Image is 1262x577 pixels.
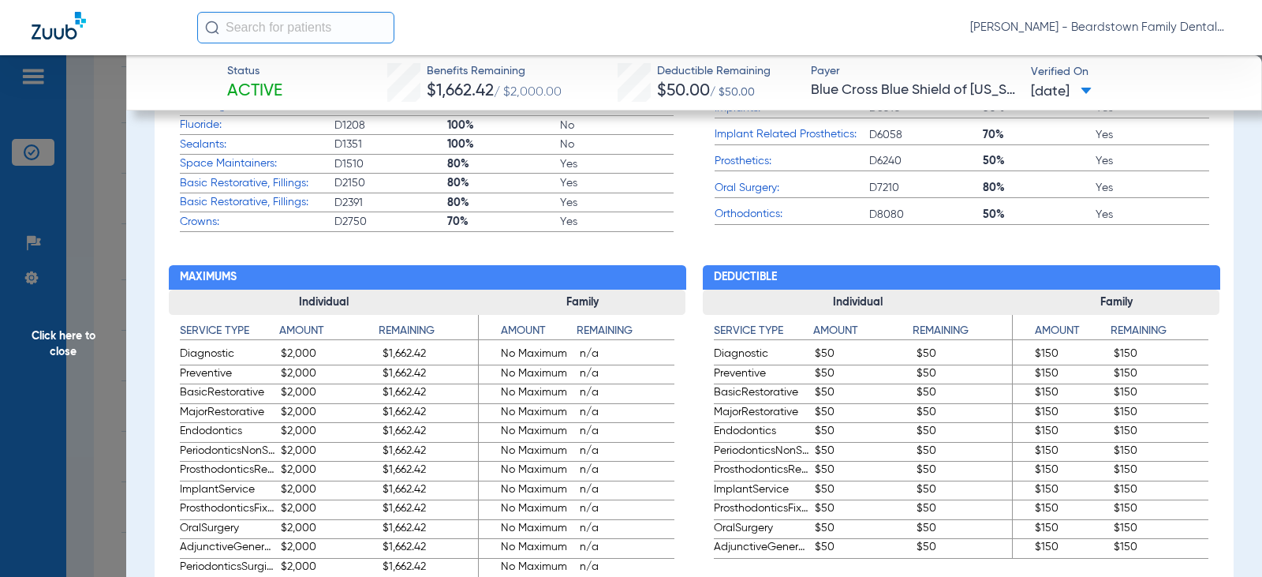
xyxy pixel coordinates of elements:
[1114,443,1209,462] span: $150
[1114,384,1209,403] span: $150
[180,384,276,403] span: BasicRestorative
[1114,346,1209,365] span: $150
[281,462,377,481] span: $2,000
[1111,323,1208,340] h4: Remaining
[279,323,379,340] h4: Amount
[917,520,1013,539] span: $50
[180,117,334,133] span: Fluoride:
[703,290,1014,315] h3: Individual
[710,87,755,98] span: / $50.00
[479,539,574,558] span: No Maximum
[869,207,982,223] span: D8080
[427,63,562,80] span: Benefits Remaining
[180,323,279,340] h4: Service Type
[1114,539,1209,558] span: $150
[180,365,276,384] span: Preventive
[917,384,1013,403] span: $50
[281,443,377,462] span: $2,000
[205,21,219,35] img: Search Icon
[281,520,377,539] span: $2,000
[334,156,447,172] span: D1510
[869,153,982,169] span: D6240
[334,137,447,152] span: D1351
[383,404,479,423] span: $1,662.42
[917,423,1013,442] span: $50
[917,481,1013,500] span: $50
[1114,423,1209,442] span: $150
[580,404,675,423] span: n/a
[715,180,869,197] span: Oral Surgery:
[715,153,869,170] span: Prosthetics:
[281,481,377,500] span: $2,000
[580,539,675,558] span: n/a
[714,365,810,384] span: Preventive
[281,384,377,403] span: $2,000
[714,323,813,340] h4: Service Type
[1096,180,1208,196] span: Yes
[560,175,673,191] span: Yes
[580,423,675,442] span: n/a
[1114,520,1209,539] span: $150
[577,323,674,346] app-breakdown-title: Remaining
[1031,64,1237,81] span: Verified On
[180,194,334,211] span: Basic Restorative, Fillings:
[560,214,673,230] span: Yes
[1114,404,1209,423] span: $150
[479,520,574,539] span: No Maximum
[714,384,810,403] span: BasicRestorative
[917,443,1013,462] span: $50
[983,207,1096,223] span: 50%
[577,323,674,340] h4: Remaining
[1013,384,1108,403] span: $150
[383,462,479,481] span: $1,662.42
[811,81,1017,100] span: Blue Cross Blue Shield of [US_STATE]
[714,462,810,481] span: ProsthodonticsRemovable
[180,175,334,192] span: Basic Restorative, Fillings:
[479,290,685,315] h3: Family
[580,443,675,462] span: n/a
[180,137,334,153] span: Sealants:
[180,443,276,462] span: PeriodonticsNonSurgical
[815,404,911,423] span: $50
[479,404,574,423] span: No Maximum
[32,12,86,39] img: Zuub Logo
[815,346,911,365] span: $50
[379,323,478,346] app-breakdown-title: Remaining
[1013,462,1108,481] span: $150
[180,214,334,230] span: Crowns:
[1114,500,1209,519] span: $150
[334,175,447,191] span: D2150
[1096,207,1208,223] span: Yes
[815,365,911,384] span: $50
[479,323,577,340] h4: Amount
[815,423,911,442] span: $50
[383,500,479,519] span: $1,662.42
[383,346,479,365] span: $1,662.42
[334,118,447,133] span: D1208
[715,126,869,143] span: Implant Related Prosthetics:
[869,180,982,196] span: D7210
[479,423,574,442] span: No Maximum
[1096,153,1208,169] span: Yes
[714,423,810,442] span: Endodontics
[227,63,282,80] span: Status
[714,481,810,500] span: ImplantService
[227,81,282,103] span: Active
[560,156,673,172] span: Yes
[180,155,334,172] span: Space Maintainers:
[560,118,673,133] span: No
[983,180,1096,196] span: 80%
[479,323,577,346] app-breakdown-title: Amount
[383,520,479,539] span: $1,662.42
[580,365,675,384] span: n/a
[334,195,447,211] span: D2391
[479,462,574,481] span: No Maximum
[913,323,1012,340] h4: Remaining
[580,462,675,481] span: n/a
[180,520,276,539] span: OralSurgery
[447,214,560,230] span: 70%
[714,443,810,462] span: PeriodonticsNonSurgical
[1013,323,1111,346] app-breakdown-title: Amount
[383,365,479,384] span: $1,662.42
[714,539,810,558] span: AdjunctiveGeneralServices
